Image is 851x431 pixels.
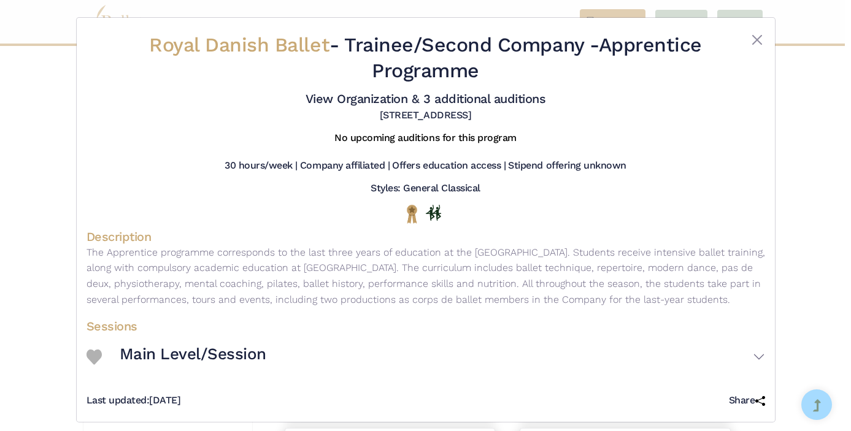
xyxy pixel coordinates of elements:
[300,159,390,172] h5: Company affiliated |
[87,349,102,365] img: Heart
[87,318,765,334] h4: Sessions
[371,182,480,195] h5: Styles: General Classical
[149,33,329,56] span: Royal Danish Ballet
[508,159,626,172] h5: Stipend offering unknown
[729,394,765,407] h5: Share
[306,91,546,106] a: View Organization & 3 additional auditions
[426,205,441,221] img: In Person
[404,204,420,223] img: National
[225,159,298,172] h5: 30 hours/week |
[87,394,150,406] span: Last updated:
[87,229,765,245] h4: Description
[334,132,517,145] h5: No upcoming auditions for this program
[120,344,266,365] h3: Main Level/Session
[392,159,506,172] h5: Offers education access |
[143,32,709,83] h2: - Apprentice Programme
[87,394,181,407] h5: [DATE]
[344,33,598,56] span: Trainee/Second Company -
[87,245,765,307] p: The Apprentice programme corresponds to the last three years of education at the [GEOGRAPHIC_DATA...
[120,339,765,375] button: Main Level/Session
[750,32,764,47] button: Close
[380,109,471,122] h5: [STREET_ADDRESS]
